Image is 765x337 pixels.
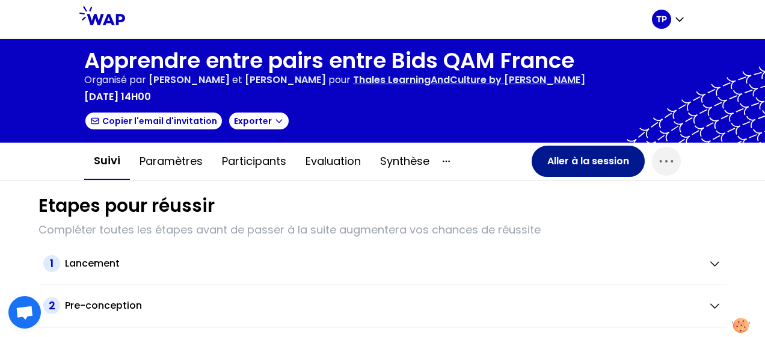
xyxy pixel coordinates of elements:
button: Aller à la session [532,146,645,177]
span: [PERSON_NAME] [245,73,326,87]
button: Suivi [84,143,130,180]
button: Synthèse [370,143,439,179]
a: Ouvrir le chat [8,296,41,329]
button: TP [652,10,686,29]
p: Organisé par [84,73,146,87]
p: [DATE] 14h00 [84,90,151,104]
h1: Etapes pour réussir [38,195,215,217]
button: Paramètres [130,143,212,179]
button: Evaluation [296,143,370,179]
button: Exporter [228,111,290,131]
p: pour [328,73,351,87]
p: Compléter toutes les étapes avant de passer à la suite augmentera vos chances de réussite [38,221,727,238]
span: 2 [43,297,60,314]
p: TP [656,13,667,25]
button: Copier l'email d'invitation [84,111,223,131]
button: Participants [212,143,296,179]
h2: Lancement [65,256,120,271]
p: et [149,73,326,87]
span: [PERSON_NAME] [149,73,230,87]
p: Thales LearningAndCulture by [PERSON_NAME] [353,73,585,87]
button: 1Lancement [43,255,722,272]
span: 1 [43,255,60,272]
h2: Pre-conception [65,298,142,313]
button: 2Pre-conception [43,297,722,314]
h1: Apprendre entre pairs entre Bids QAM France [84,49,585,73]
